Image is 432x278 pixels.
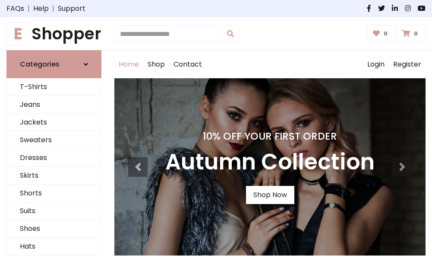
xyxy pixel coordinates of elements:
[58,3,85,14] a: Support
[7,220,101,238] a: Shoes
[6,3,24,14] a: FAQs
[397,26,426,42] a: 0
[7,202,101,220] a: Suits
[143,51,169,78] a: Shop
[169,51,206,78] a: Contact
[6,22,30,45] span: E
[7,96,101,114] a: Jeans
[24,3,33,14] span: |
[246,186,294,204] a: Shop Now
[49,3,58,14] span: |
[412,30,420,38] span: 0
[6,24,101,43] h1: Shopper
[389,51,426,78] a: Register
[6,24,101,43] a: EShopper
[7,131,101,149] a: Sweaters
[382,30,390,38] span: 0
[165,149,375,176] h3: Autumn Collection
[367,26,395,42] a: 0
[7,149,101,167] a: Dresses
[7,185,101,202] a: Shorts
[20,60,60,68] h6: Categories
[363,51,389,78] a: Login
[33,3,49,14] a: Help
[7,238,101,256] a: Hats
[165,130,375,142] h4: 10% Off Your First Order
[7,78,101,96] a: T-Shirts
[6,50,101,78] a: Categories
[7,167,101,185] a: Skirts
[114,51,143,78] a: Home
[7,114,101,131] a: Jackets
